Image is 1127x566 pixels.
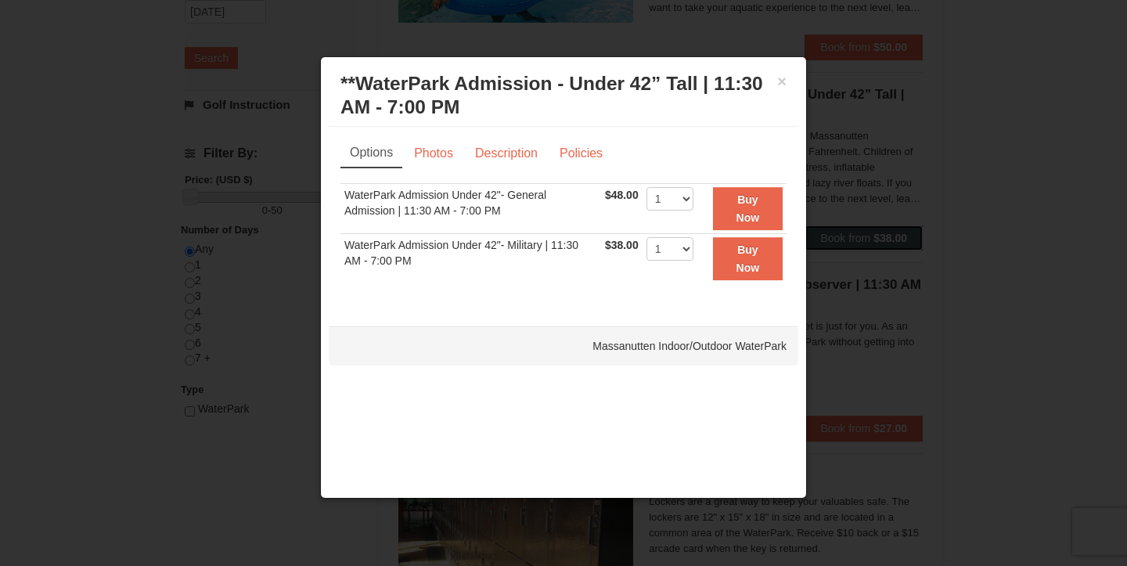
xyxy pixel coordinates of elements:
span: $48.00 [605,189,639,201]
a: Policies [549,139,613,168]
button: × [777,74,787,89]
a: Description [465,139,548,168]
div: Massanutten Indoor/Outdoor WaterPark [329,326,798,366]
button: Buy Now [713,237,783,280]
a: Photos [404,139,463,168]
h3: **WaterPark Admission - Under 42” Tall | 11:30 AM - 7:00 PM [340,72,787,119]
strong: Buy Now [736,193,760,223]
strong: Buy Now [736,243,760,273]
button: Buy Now [713,187,783,230]
td: WaterPark Admission Under 42"- Military | 11:30 AM - 7:00 PM [340,234,601,283]
span: $38.00 [605,239,639,251]
td: WaterPark Admission Under 42"- General Admission | 11:30 AM - 7:00 PM [340,184,601,234]
a: Options [340,139,402,168]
